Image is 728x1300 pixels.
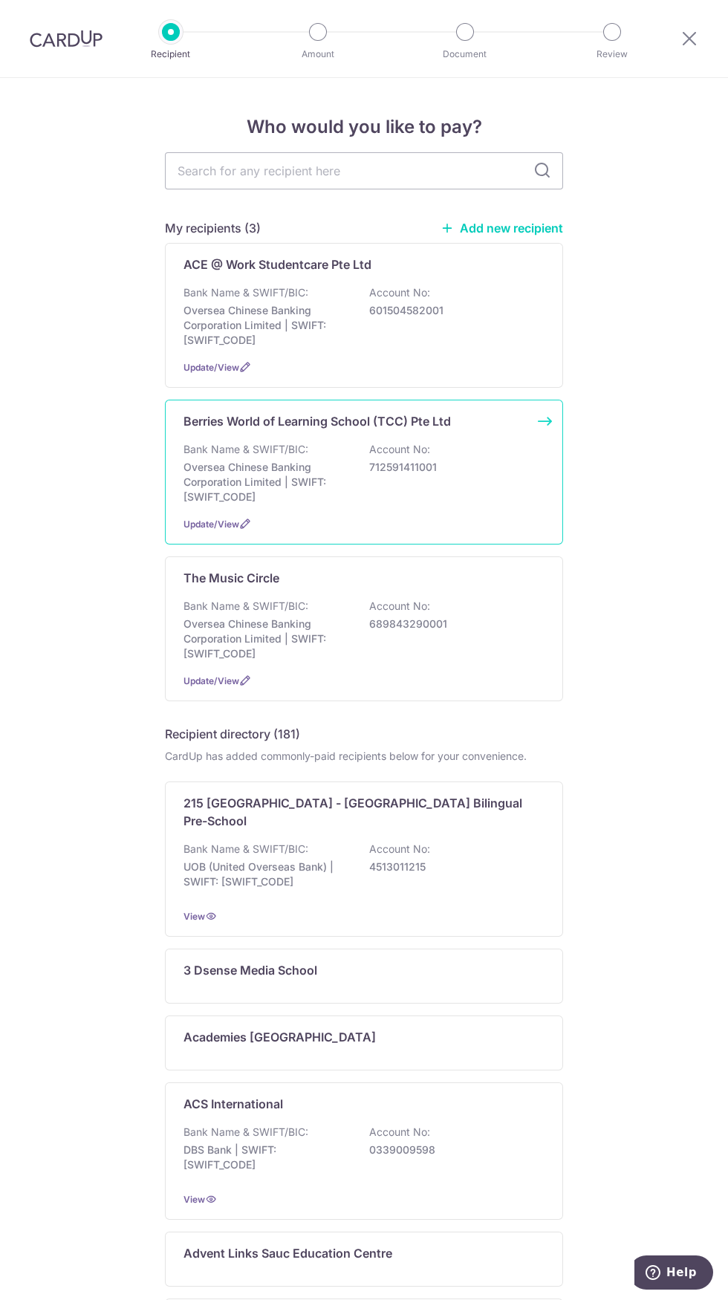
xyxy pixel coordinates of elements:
p: 4513011215 [369,859,536,874]
img: CardUp [30,30,103,48]
a: View [183,911,205,922]
a: Update/View [183,519,239,530]
p: Account No: [369,599,430,614]
a: Update/View [183,675,239,686]
p: Account No: [369,1125,430,1140]
p: Oversea Chinese Banking Corporation Limited | SWIFT: [SWIFT_CODE] [183,460,350,504]
p: Bank Name & SWIFT/BIC: [183,599,308,614]
p: DBS Bank | SWIFT: [SWIFT_CODE] [183,1143,350,1172]
h4: Who would you like to pay? [165,114,563,140]
h5: My recipients (3) [165,219,261,237]
a: Add new recipient [441,221,563,235]
p: Recipient [129,47,212,62]
p: 712591411001 [369,460,536,475]
p: ACE @ Work Studentcare Pte Ltd [183,256,371,273]
p: Bank Name & SWIFT/BIC: [183,842,308,857]
a: View [183,1194,205,1205]
p: Account No: [369,842,430,857]
a: Update/View [183,362,239,373]
input: Search for any recipient here [165,152,563,189]
p: Document [423,47,507,62]
iframe: Opens a widget where you can find more information [634,1255,713,1293]
h5: Recipient directory (181) [165,725,300,743]
p: The Music Circle [183,569,279,587]
div: CardUp has added commonly-paid recipients below for your convenience. [165,749,563,764]
p: Account No: [369,442,430,457]
p: 689843290001 [369,617,536,631]
p: 0339009598 [369,1143,536,1157]
p: ACS International [183,1095,283,1113]
p: Amount [276,47,360,62]
p: Bank Name & SWIFT/BIC: [183,1125,308,1140]
p: Advent Links Sauc Education Centre [183,1244,392,1262]
p: 601504582001 [369,303,536,318]
p: Oversea Chinese Banking Corporation Limited | SWIFT: [SWIFT_CODE] [183,617,350,661]
p: Berries World of Learning School (TCC) Pte Ltd [183,412,451,430]
p: Review [571,47,654,62]
p: Account No: [369,285,430,300]
p: Bank Name & SWIFT/BIC: [183,285,308,300]
p: Oversea Chinese Banking Corporation Limited | SWIFT: [SWIFT_CODE] [183,303,350,348]
p: UOB (United Overseas Bank) | SWIFT: [SWIFT_CODE] [183,859,350,889]
p: 3 Dsense Media School [183,961,317,979]
p: Bank Name & SWIFT/BIC: [183,442,308,457]
p: 215 [GEOGRAPHIC_DATA] - [GEOGRAPHIC_DATA] Bilingual Pre-School [183,794,527,830]
p: Academies [GEOGRAPHIC_DATA] [183,1028,376,1046]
